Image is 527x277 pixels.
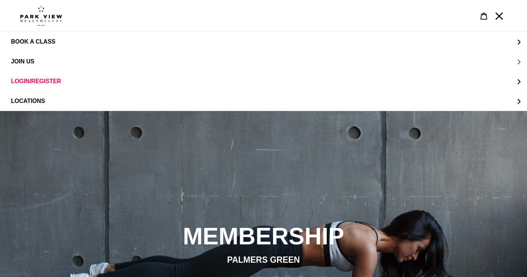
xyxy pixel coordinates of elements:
[11,58,34,64] span: JOIN US
[227,255,300,264] span: PALMERS GREEN
[11,38,55,45] span: BOOK A CLASS
[492,8,507,24] button: Menu
[20,5,62,26] img: Park view health clubs is a gym near you.
[11,98,45,104] span: LOCATIONS
[11,78,61,85] span: LOGIN/REGISTER
[64,222,463,250] h2: MEMBERSHIP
